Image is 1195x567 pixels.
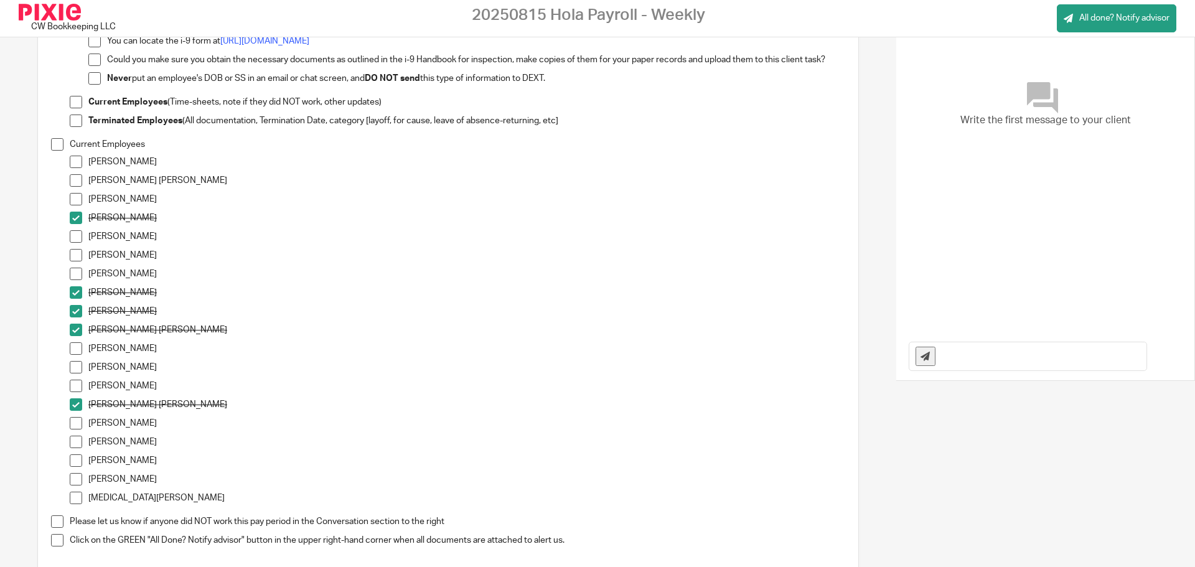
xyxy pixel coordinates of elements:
strong: Never [107,74,132,83]
strong: Terminated Employees [88,116,182,125]
p: [PERSON_NAME] [88,249,845,261]
p: Current Employees [70,138,845,151]
strong: send [400,74,420,83]
span: Write the first message to your client [960,113,1131,128]
strong: DO NOT [365,74,398,83]
div: CW Bookkeeping LLC [31,21,116,33]
p: [PERSON_NAME] [88,417,845,429]
p: [PERSON_NAME] [88,193,845,205]
p: [PERSON_NAME] [88,436,845,448]
p: [PERSON_NAME] [PERSON_NAME] [88,398,845,411]
p: (All documentation, Termination Date, category [layoff, for cause, leave of absence-returning, etc] [88,115,845,127]
p: (Time-sheets, note if they did NOT work, other updates) [88,96,845,108]
p: [PERSON_NAME] [88,230,845,243]
p: [PERSON_NAME] [88,342,845,355]
p: Could you make sure you obtain the necessary documents as outlined in the i-9 Handbook for inspec... [107,54,845,66]
a: [URL][DOMAIN_NAME] [220,37,309,45]
h2: 20250815 Hola Payroll - Weekly [472,6,705,25]
p: [PERSON_NAME] [88,361,845,373]
p: Click on the GREEN "All Done? Notify advisor" button in the upper right-hand corner when all docu... [70,534,845,546]
p: put an employee's DOB or SS in an email or chat screen, and this type of information to DEXT. [107,72,845,85]
p: [PERSON_NAME] [PERSON_NAME] [88,174,845,187]
div: CW Bookkeeping LLC [19,4,121,33]
p: You can locate the i-9 form at [107,35,845,47]
p: [MEDICAL_DATA][PERSON_NAME] [88,492,845,504]
p: [PERSON_NAME] [88,473,845,485]
p: Please let us know if anyone did NOT work this pay period in the Conversation section to the right [70,515,845,528]
p: [PERSON_NAME] [88,380,845,392]
p: [PERSON_NAME] [88,286,845,299]
a: All done? Notify advisor [1057,4,1176,32]
p: [PERSON_NAME] [88,305,845,317]
p: [PERSON_NAME] [88,454,845,467]
p: [PERSON_NAME] [88,156,845,168]
p: [PERSON_NAME] [PERSON_NAME] [88,324,845,336]
span: All done? Notify advisor [1079,12,1169,24]
p: [PERSON_NAME] [88,212,845,224]
p: [PERSON_NAME] [88,268,845,280]
strong: Current Employees [88,98,167,106]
